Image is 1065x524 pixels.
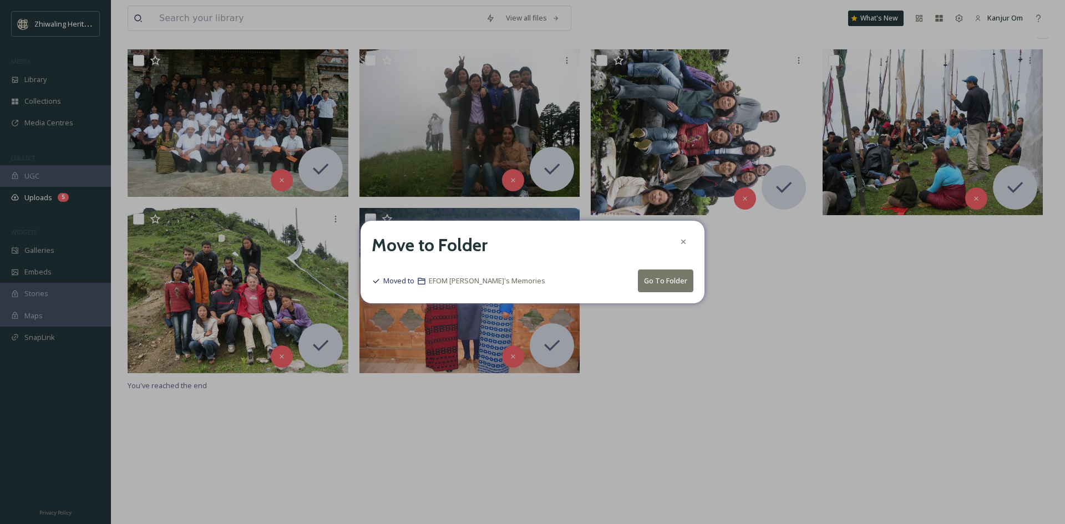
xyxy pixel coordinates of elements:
h2: Move to Folder [372,232,488,258]
span: Moved to [383,276,414,286]
span: EFOM [PERSON_NAME]'s Memories [429,276,545,286]
button: Go To Folder [638,269,693,292]
a: EFOM [PERSON_NAME]'s Memories [429,274,545,287]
